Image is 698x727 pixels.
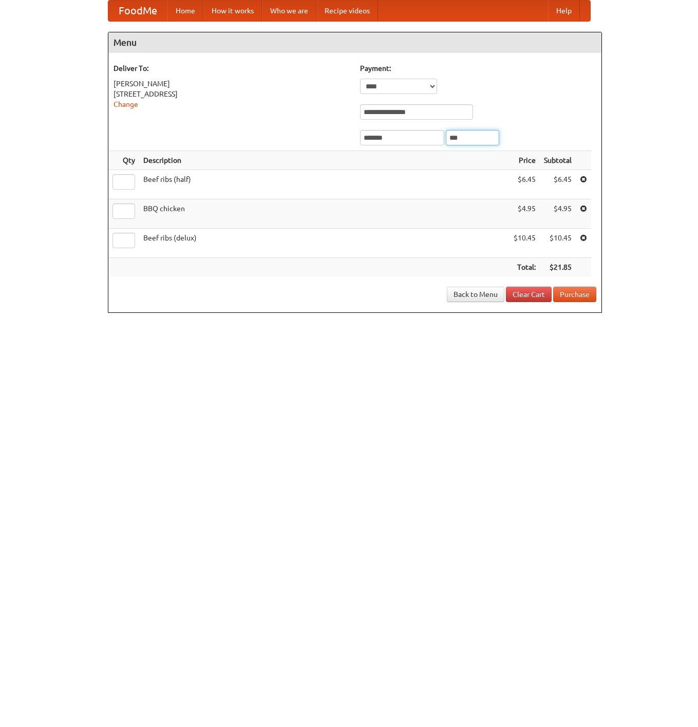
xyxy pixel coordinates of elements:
td: $6.45 [510,170,540,199]
button: Purchase [553,287,596,302]
th: Total: [510,258,540,277]
a: How it works [203,1,262,21]
th: Subtotal [540,151,576,170]
td: $4.95 [510,199,540,229]
th: $21.85 [540,258,576,277]
h5: Deliver To: [114,63,350,73]
td: $10.45 [510,229,540,258]
div: [PERSON_NAME] [114,79,350,89]
th: Price [510,151,540,170]
a: FoodMe [108,1,167,21]
a: Home [167,1,203,21]
a: Clear Cart [506,287,552,302]
a: Recipe videos [316,1,378,21]
td: $6.45 [540,170,576,199]
a: Help [548,1,580,21]
td: BBQ chicken [139,199,510,229]
td: $10.45 [540,229,576,258]
div: [STREET_ADDRESS] [114,89,350,99]
td: Beef ribs (half) [139,170,510,199]
th: Qty [108,151,139,170]
h5: Payment: [360,63,596,73]
h4: Menu [108,32,601,53]
th: Description [139,151,510,170]
td: Beef ribs (delux) [139,229,510,258]
td: $4.95 [540,199,576,229]
a: Who we are [262,1,316,21]
a: Back to Menu [447,287,504,302]
a: Change [114,100,138,108]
